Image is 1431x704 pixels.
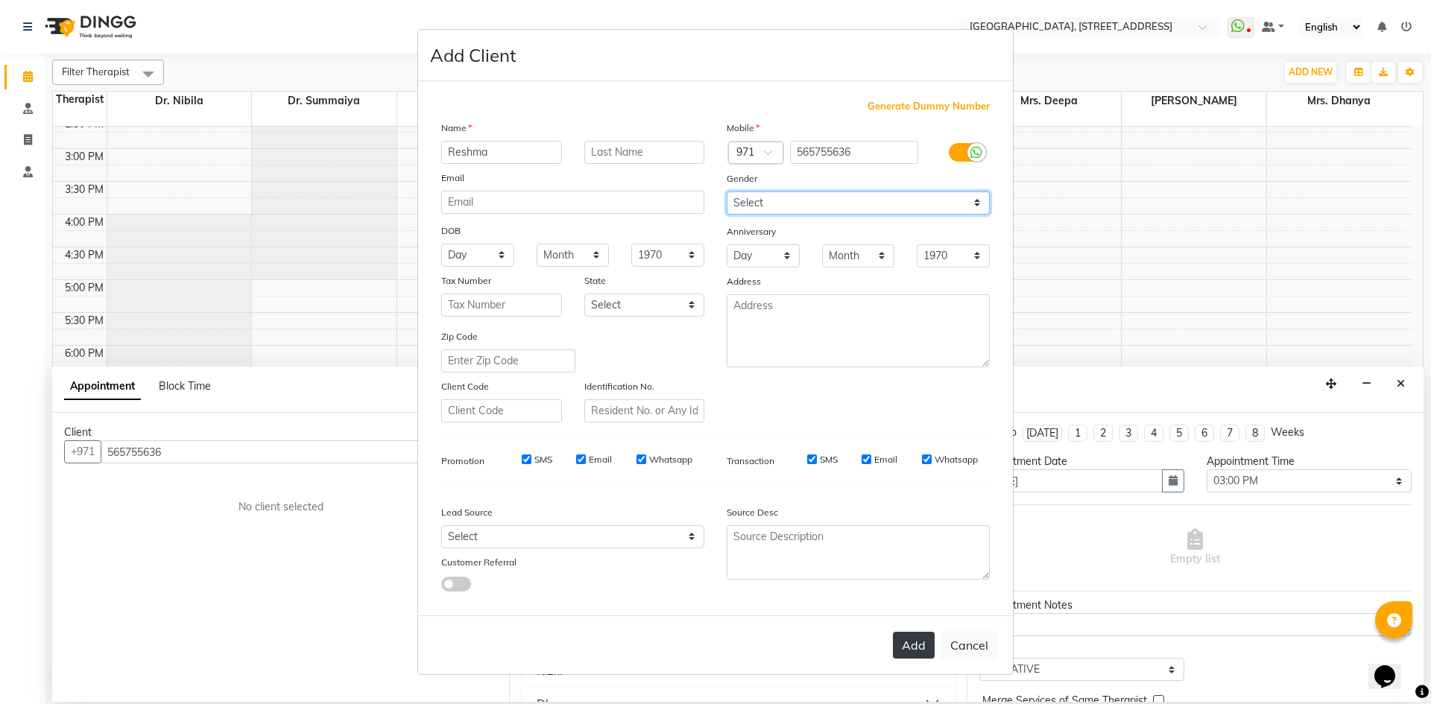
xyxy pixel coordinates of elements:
[727,172,757,185] label: Gender
[441,171,464,185] label: Email
[441,330,478,343] label: Zip Code
[649,453,692,466] label: Whatsapp
[935,453,978,466] label: Whatsapp
[441,141,562,164] input: First Name
[727,121,759,135] label: Mobile
[584,380,654,393] label: Identification No.
[441,556,517,569] label: Customer Referral
[441,224,461,238] label: DOB
[584,274,606,288] label: State
[868,99,990,114] span: Generate Dummy Number
[441,380,489,393] label: Client Code
[441,191,704,214] input: Email
[441,399,562,422] input: Client Code
[584,399,705,422] input: Resident No. or Any Id
[727,454,774,468] label: Transaction
[727,275,761,288] label: Address
[941,631,998,659] button: Cancel
[441,506,493,519] label: Lead Source
[441,349,575,372] input: Enter Zip Code
[534,453,552,466] label: SMS
[584,141,705,164] input: Last Name
[893,632,935,659] button: Add
[727,506,778,519] label: Source Desc
[441,274,491,288] label: Tax Number
[790,141,919,164] input: Mobile
[727,225,776,238] label: Anniversary
[441,121,472,135] label: Name
[441,454,484,468] label: Promotion
[430,42,516,69] h4: Add Client
[441,294,562,317] input: Tax Number
[874,453,897,466] label: Email
[820,453,838,466] label: SMS
[589,453,612,466] label: Email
